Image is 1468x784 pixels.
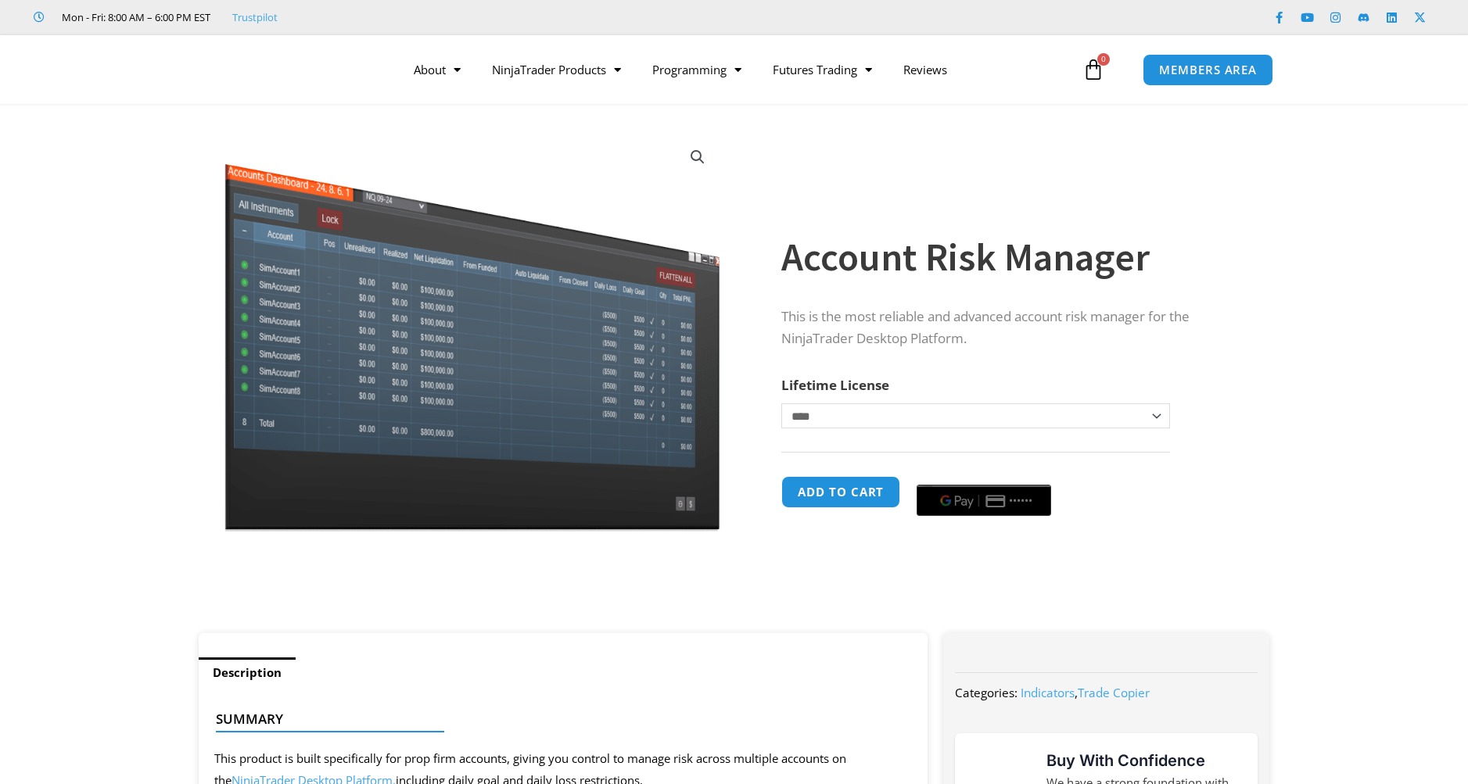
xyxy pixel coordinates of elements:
span: Categories: [955,685,1018,700]
iframe: Secure payment input frame [913,474,1054,475]
span: , [1021,685,1150,700]
a: Description [199,657,296,688]
a: View full-screen image gallery [684,143,712,171]
h4: Summary [216,711,899,727]
span: MEMBERS AREA [1159,64,1257,76]
span: Mon - Fri: 8:00 AM – 6:00 PM EST [58,8,210,27]
a: 0 [1059,47,1128,92]
a: Futures Trading [757,52,888,88]
img: Screenshot 2024-08-26 15462845454 [221,131,723,532]
button: Add to cart [781,476,900,508]
a: Trade Copier [1078,685,1150,700]
a: MEMBERS AREA [1143,54,1273,86]
a: NinjaTrader Products [476,52,637,88]
h3: Buy With Confidence [1046,749,1242,772]
button: Buy with GPay [917,485,1051,516]
h1: Account Risk Manager [781,230,1238,285]
text: •••••• [1010,496,1033,507]
img: LogoAI | Affordable Indicators – NinjaTrader [174,41,342,98]
nav: Menu [398,52,1079,88]
p: This is the most reliable and advanced account risk manager for the NinjaTrader Desktop Platform. [781,306,1238,351]
label: Lifetime License [781,376,889,394]
a: Reviews [888,52,963,88]
span: 0 [1097,53,1110,66]
a: Indicators [1021,685,1075,700]
a: Programming [637,52,757,88]
a: About [398,52,476,88]
a: Trustpilot [232,8,278,27]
